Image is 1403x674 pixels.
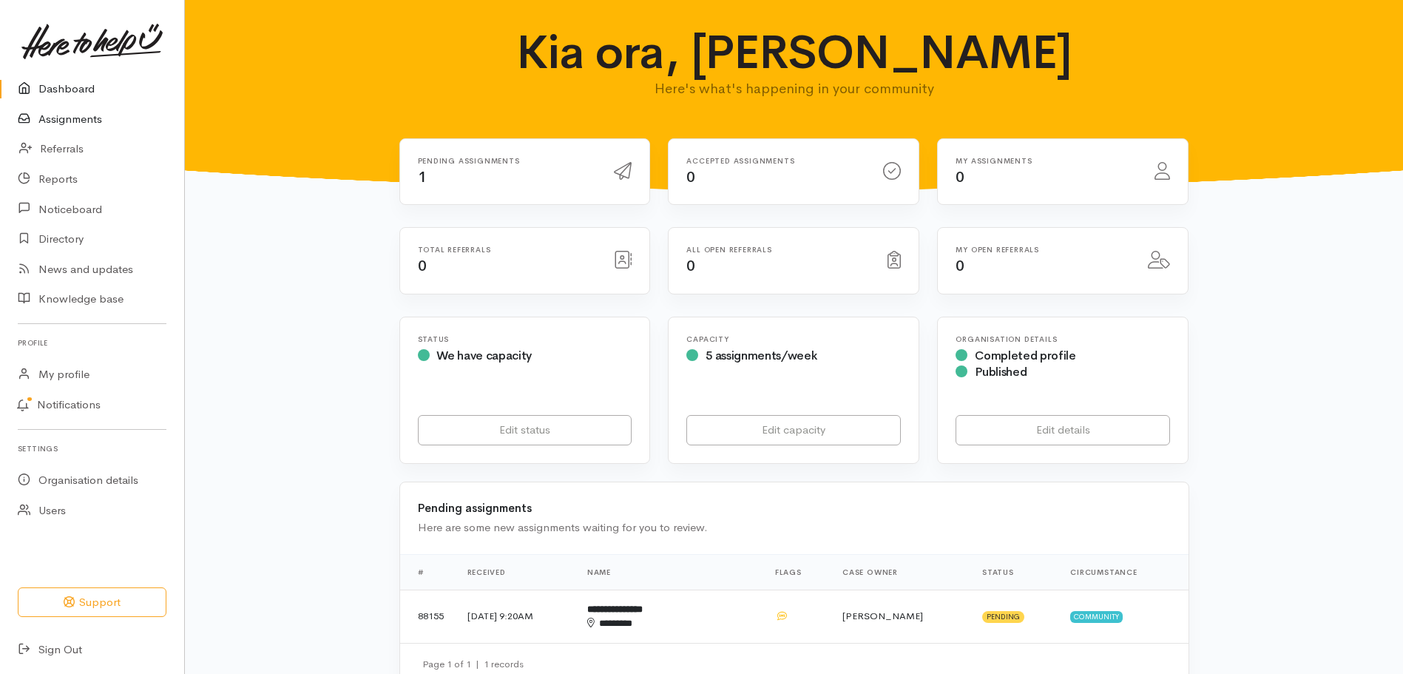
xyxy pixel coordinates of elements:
[18,333,166,353] h6: Profile
[575,554,763,590] th: Name
[456,554,575,590] th: Received
[400,590,456,643] td: 88155
[18,439,166,459] h6: Settings
[982,611,1024,623] span: Pending
[686,157,865,165] h6: Accepted assignments
[706,348,817,363] span: 5 assignments/week
[970,554,1058,590] th: Status
[456,590,575,643] td: [DATE] 9:20AM
[975,348,1076,363] span: Completed profile
[418,519,1171,536] div: Here are some new assignments waiting for you to review.
[418,501,532,515] b: Pending assignments
[418,157,597,165] h6: Pending assignments
[686,415,901,445] a: Edit capacity
[400,554,456,590] th: #
[418,415,632,445] a: Edit status
[507,27,1081,78] h1: Kia ora, [PERSON_NAME]
[507,78,1081,99] p: Here's what's happening in your community
[18,587,166,618] button: Support
[418,246,597,254] h6: Total referrals
[476,658,479,670] span: |
[418,257,427,275] span: 0
[686,257,695,275] span: 0
[956,415,1170,445] a: Edit details
[686,335,901,343] h6: Capacity
[956,157,1137,165] h6: My assignments
[686,168,695,186] span: 0
[1058,554,1188,590] th: Circumstance
[418,335,632,343] h6: Status
[956,246,1130,254] h6: My open referrals
[1070,611,1123,623] span: Community
[686,246,870,254] h6: All open referrals
[831,554,970,590] th: Case Owner
[418,168,427,186] span: 1
[436,348,532,363] span: We have capacity
[956,168,964,186] span: 0
[975,364,1027,380] span: Published
[763,554,831,590] th: Flags
[956,257,964,275] span: 0
[831,590,970,643] td: [PERSON_NAME]
[956,335,1170,343] h6: Organisation Details
[422,658,524,670] small: Page 1 of 1 1 records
